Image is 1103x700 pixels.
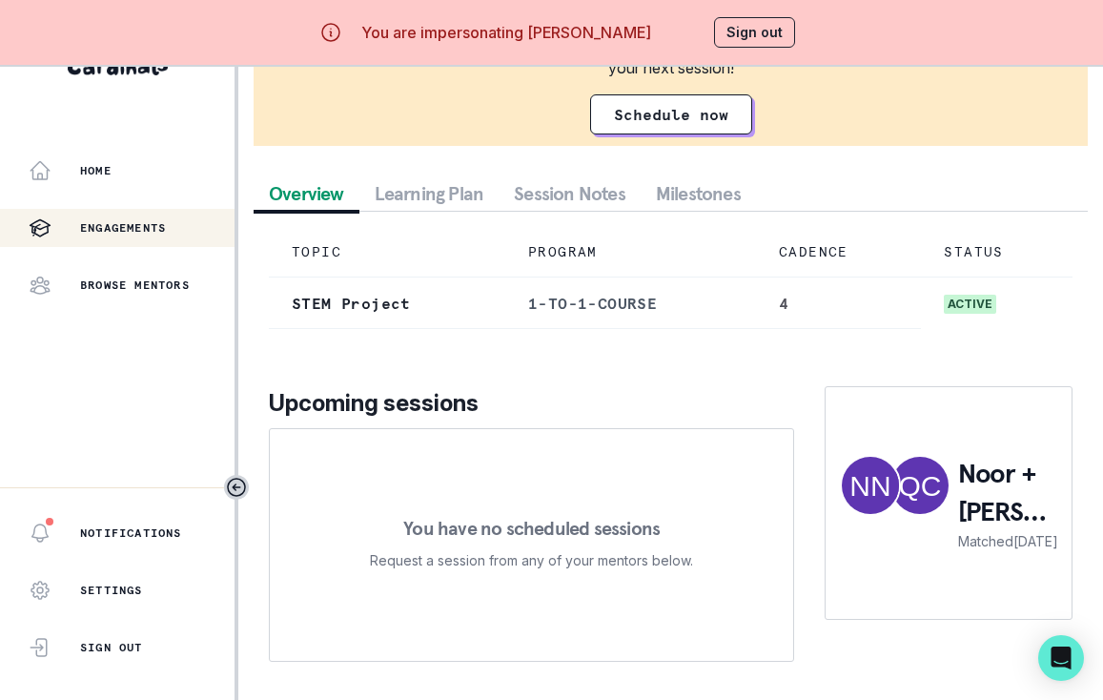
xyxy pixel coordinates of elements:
p: You have no scheduled sessions [403,519,660,538]
button: Sign out [714,17,795,48]
td: CADENCE [756,227,921,278]
td: STEM Project [269,278,505,329]
button: Learning Plan [359,176,500,211]
td: 4 [756,278,921,329]
td: 1-to-1-course [505,278,756,329]
td: PROGRAM [505,227,756,278]
td: TOPIC [269,227,505,278]
p: Sign Out [80,640,143,655]
button: Toggle sidebar [224,475,249,500]
p: Settings [80,583,143,598]
button: Overview [254,176,359,211]
img: Quinn Codik [891,457,949,514]
p: Matched [DATE] [958,531,1058,551]
button: Session Notes [499,176,641,211]
p: Browse Mentors [80,278,190,293]
a: Schedule now [590,94,752,134]
td: STATUS [921,227,1072,278]
p: Upcoming sessions [269,386,794,421]
span: active [944,295,996,314]
img: Noor Nouaili [842,457,899,514]
p: Noor + [PERSON_NAME] [958,455,1058,531]
button: Milestones [641,176,756,211]
p: Home [80,163,112,178]
div: Open Intercom Messenger [1038,635,1084,681]
p: Engagements [80,220,166,236]
p: Request a session from any of your mentors below. [370,549,693,572]
p: Notifications [80,525,182,541]
p: You are impersonating [PERSON_NAME] [361,21,651,44]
